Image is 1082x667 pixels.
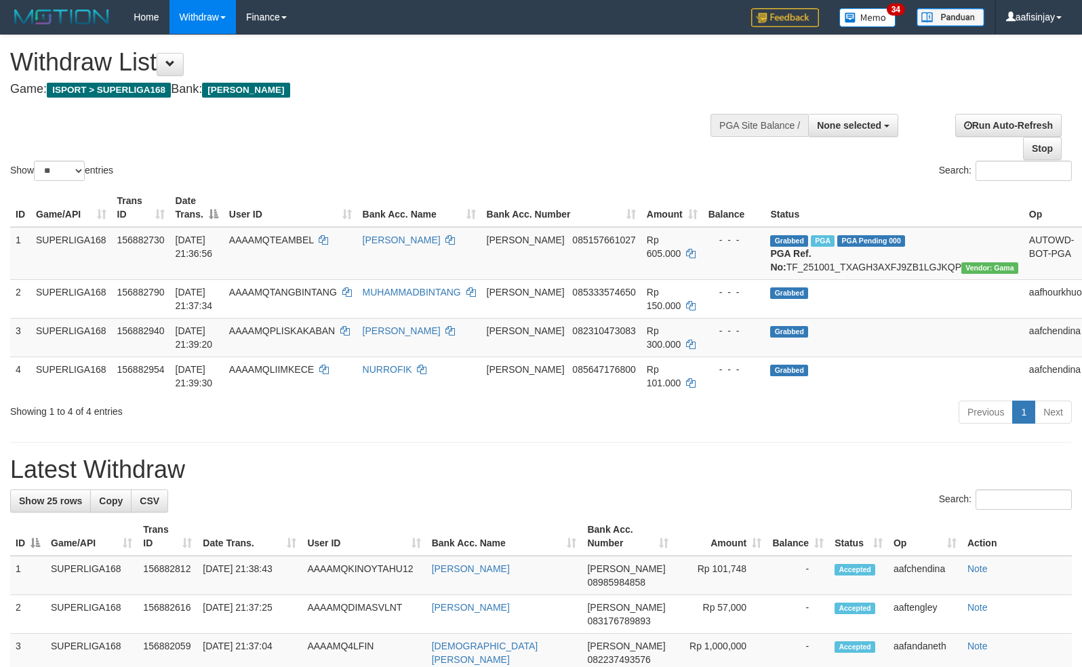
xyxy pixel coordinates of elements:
[10,517,45,556] th: ID: activate to sort column descending
[967,641,988,651] a: Note
[835,564,875,575] span: Accepted
[140,496,159,506] span: CSV
[708,285,760,299] div: - - -
[1023,137,1062,160] a: Stop
[708,233,760,247] div: - - -
[888,517,962,556] th: Op: activate to sort column ascending
[887,3,905,16] span: 34
[10,357,31,395] td: 4
[587,563,665,574] span: [PERSON_NAME]
[138,595,197,634] td: 156882616
[426,517,582,556] th: Bank Acc. Name: activate to sort column ascending
[587,602,665,613] span: [PERSON_NAME]
[90,489,132,512] a: Copy
[481,188,641,227] th: Bank Acc. Number: activate to sort column ascending
[363,364,412,375] a: NURROFIK
[587,577,645,588] span: Copy 08985984858 to clipboard
[647,325,681,350] span: Rp 300.000
[674,517,767,556] th: Amount: activate to sort column ascending
[176,364,213,388] span: [DATE] 21:39:30
[197,595,302,634] td: [DATE] 21:37:25
[138,517,197,556] th: Trans ID: activate to sort column ascending
[487,235,565,245] span: [PERSON_NAME]
[176,287,213,311] span: [DATE] 21:37:34
[835,603,875,614] span: Accepted
[131,489,168,512] a: CSV
[432,563,510,574] a: [PERSON_NAME]
[751,8,819,27] img: Feedback.jpg
[363,325,441,336] a: [PERSON_NAME]
[31,188,112,227] th: Game/API: activate to sort column ascending
[10,7,113,27] img: MOTION_logo.png
[765,188,1023,227] th: Status
[47,83,171,98] span: ISPORT > SUPERLIGA168
[487,364,565,375] span: [PERSON_NAME]
[976,489,1072,510] input: Search:
[176,235,213,259] span: [DATE] 21:36:56
[770,248,811,272] b: PGA Ref. No:
[229,325,335,336] span: AAAAMQPLISKAKABAN
[10,556,45,595] td: 1
[835,641,875,653] span: Accepted
[117,364,165,375] span: 156882954
[939,161,1072,181] label: Search:
[1035,401,1072,424] a: Next
[674,595,767,634] td: Rp 57,000
[10,279,31,318] td: 2
[229,287,337,298] span: AAAAMQTANGBINTANG
[767,517,829,556] th: Balance: activate to sort column ascending
[176,325,213,350] span: [DATE] 21:39:20
[10,49,708,76] h1: Withdraw List
[817,120,881,131] span: None selected
[117,235,165,245] span: 156882730
[10,489,91,512] a: Show 25 rows
[967,602,988,613] a: Note
[432,641,538,665] a: [DEMOGRAPHIC_DATA][PERSON_NAME]
[587,615,650,626] span: Copy 083176789893 to clipboard
[197,517,302,556] th: Date Trans.: activate to sort column ascending
[224,188,357,227] th: User ID: activate to sort column ascending
[31,318,112,357] td: SUPERLIGA168
[19,496,82,506] span: Show 25 rows
[917,8,984,26] img: panduan.png
[647,235,681,259] span: Rp 605.000
[487,325,565,336] span: [PERSON_NAME]
[961,262,1018,274] span: Vendor URL: https://trx31.1velocity.biz
[955,114,1062,137] a: Run Auto-Refresh
[770,365,808,376] span: Grabbed
[674,556,767,595] td: Rp 101,748
[572,325,635,336] span: Copy 082310473083 to clipboard
[641,188,703,227] th: Amount: activate to sort column ascending
[432,602,510,613] a: [PERSON_NAME]
[572,287,635,298] span: Copy 085333574650 to clipboard
[302,556,426,595] td: AAAAMQKINOYTAHU12
[710,114,808,137] div: PGA Site Balance /
[363,235,441,245] a: [PERSON_NAME]
[765,227,1023,280] td: TF_251001_TXAGH3AXFJ9ZB1LGJKQP
[99,496,123,506] span: Copy
[10,83,708,96] h4: Game: Bank:
[487,287,565,298] span: [PERSON_NAME]
[10,595,45,634] td: 2
[31,227,112,280] td: SUPERLIGA168
[647,287,681,311] span: Rp 150.000
[138,556,197,595] td: 156882812
[197,556,302,595] td: [DATE] 21:38:43
[363,287,461,298] a: MUHAMMADBINTANG
[302,517,426,556] th: User ID: activate to sort column ascending
[302,595,426,634] td: AAAAMQDIMASVLNT
[770,287,808,299] span: Grabbed
[357,188,481,227] th: Bank Acc. Name: activate to sort column ascending
[34,161,85,181] select: Showentries
[888,556,962,595] td: aafchendina
[10,456,1072,483] h1: Latest Withdraw
[10,227,31,280] td: 1
[112,188,170,227] th: Trans ID: activate to sort column ascending
[45,595,138,634] td: SUPERLIGA168
[31,357,112,395] td: SUPERLIGA168
[708,324,760,338] div: - - -
[10,161,113,181] label: Show entries
[31,279,112,318] td: SUPERLIGA168
[582,517,674,556] th: Bank Acc. Number: activate to sort column ascending
[888,595,962,634] td: aaftengley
